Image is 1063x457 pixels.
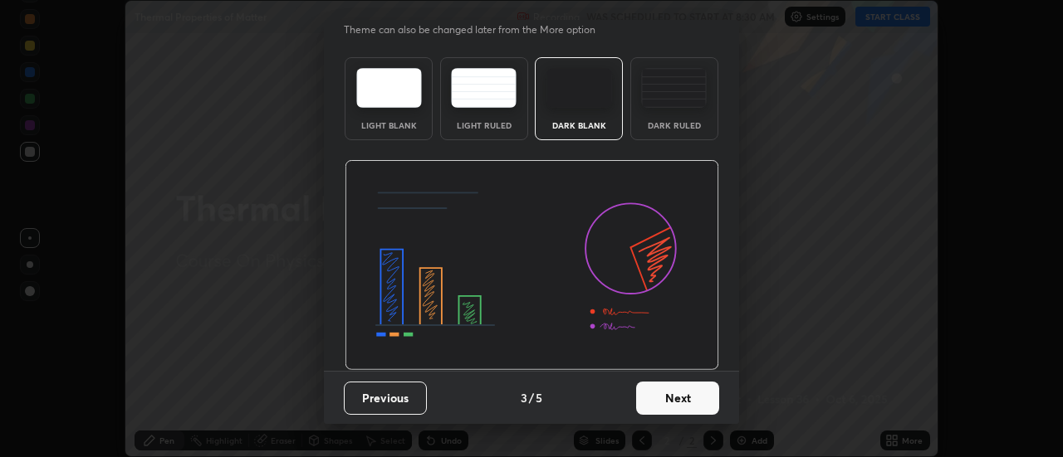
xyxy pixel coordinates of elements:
img: darkRuledTheme.de295e13.svg [641,68,707,108]
img: lightTheme.e5ed3b09.svg [356,68,422,108]
p: Theme can also be changed later from the More option [344,22,613,37]
h4: 3 [521,389,527,406]
img: darkTheme.f0cc69e5.svg [546,68,612,108]
button: Next [636,382,719,415]
div: Light Blank [355,121,422,129]
h4: / [529,389,534,406]
div: Dark Blank [546,121,612,129]
h4: 5 [536,389,542,406]
img: darkThemeBanner.d06ce4a2.svg [345,160,719,371]
img: lightRuledTheme.5fabf969.svg [451,68,517,108]
div: Dark Ruled [641,121,708,129]
button: Previous [344,382,427,415]
div: Light Ruled [451,121,517,129]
